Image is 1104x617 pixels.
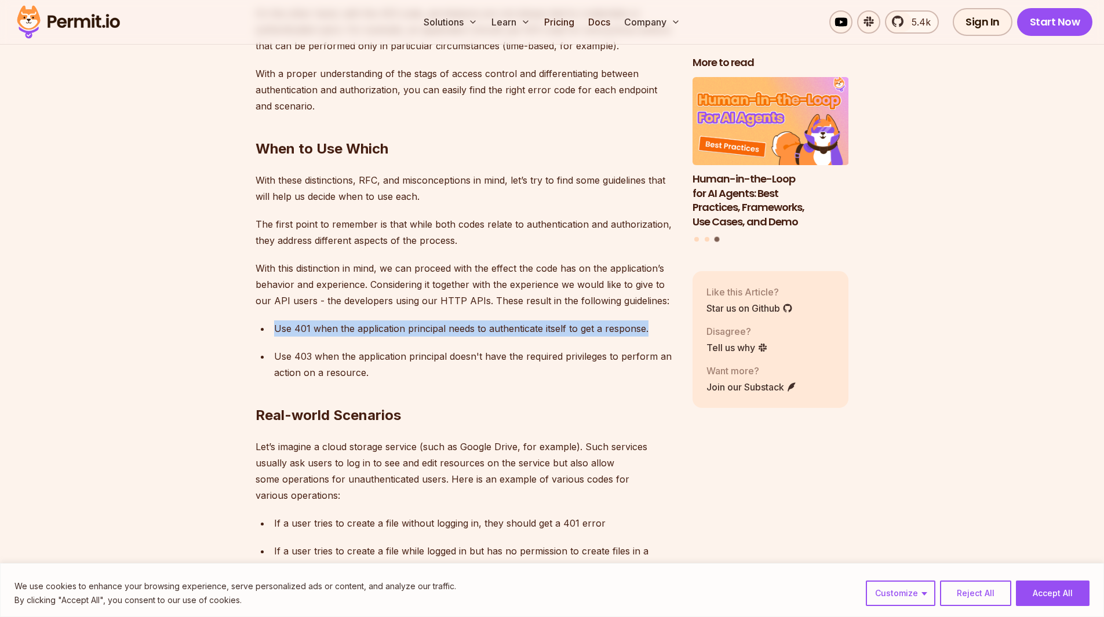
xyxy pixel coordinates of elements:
[274,320,674,337] p: Use 401 when the application principal needs to authenticate itself to get a response.
[256,172,674,205] p: With these distinctions, RFC, and misconceptions in mind, let’s try to find some guidelines that ...
[940,581,1011,606] button: Reject All
[953,8,1012,36] a: Sign In
[693,77,849,229] li: 3 of 3
[706,284,793,298] p: Like this Article?
[705,236,709,241] button: Go to slide 2
[693,77,849,165] img: Human-in-the-Loop for AI Agents: Best Practices, Frameworks, Use Cases, and Demo
[584,10,615,34] a: Docs
[256,360,674,425] h2: Real-world Scenarios
[1017,8,1093,36] a: Start Now
[693,56,849,70] h2: More to read
[706,301,793,315] a: Star us on Github
[693,171,849,229] h3: Human-in-the-Loop for AI Agents: Best Practices, Frameworks, Use Cases, and Demo
[274,543,674,575] p: If a user tries to create a file while logged in but has no permission to create files in a parti...
[620,10,685,34] button: Company
[540,10,579,34] a: Pricing
[706,324,768,338] p: Disagree?
[256,439,674,503] p: Let’s imagine a cloud storage service (such as Google Drive, for example). Such services usually ...
[256,65,674,114] p: With a proper understanding of the stags of access control and differentiating between authentica...
[256,260,674,309] p: With this distinction in mind, we can proceed with the effect the code has on the application’s b...
[706,363,797,377] p: Want more?
[693,77,849,243] div: Posts
[1016,581,1090,606] button: Accept All
[12,2,125,42] img: Permit logo
[419,10,482,34] button: Solutions
[274,515,674,531] p: If a user tries to create a file without logging in, they should get a 401 error
[905,15,931,29] span: 5.4k
[885,10,939,34] a: 5.4k
[487,10,535,34] button: Learn
[715,236,720,242] button: Go to slide 3
[256,216,674,249] p: The first point to remember is that while both codes relate to authentication and authorization, ...
[14,593,456,607] p: By clicking "Accept All", you consent to our use of cookies.
[14,579,456,593] p: We use cookies to enhance your browsing experience, serve personalized ads or content, and analyz...
[693,77,849,229] a: Human-in-the-Loop for AI Agents: Best Practices, Frameworks, Use Cases, and DemoHuman-in-the-Loop...
[274,348,674,381] p: Use 403 when the application principal doesn't have the required privileges to perform an action ...
[866,581,935,606] button: Customize
[256,93,674,158] h2: When to Use Which
[706,379,797,393] a: Join our Substack
[706,340,768,354] a: Tell us why
[694,236,699,241] button: Go to slide 1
